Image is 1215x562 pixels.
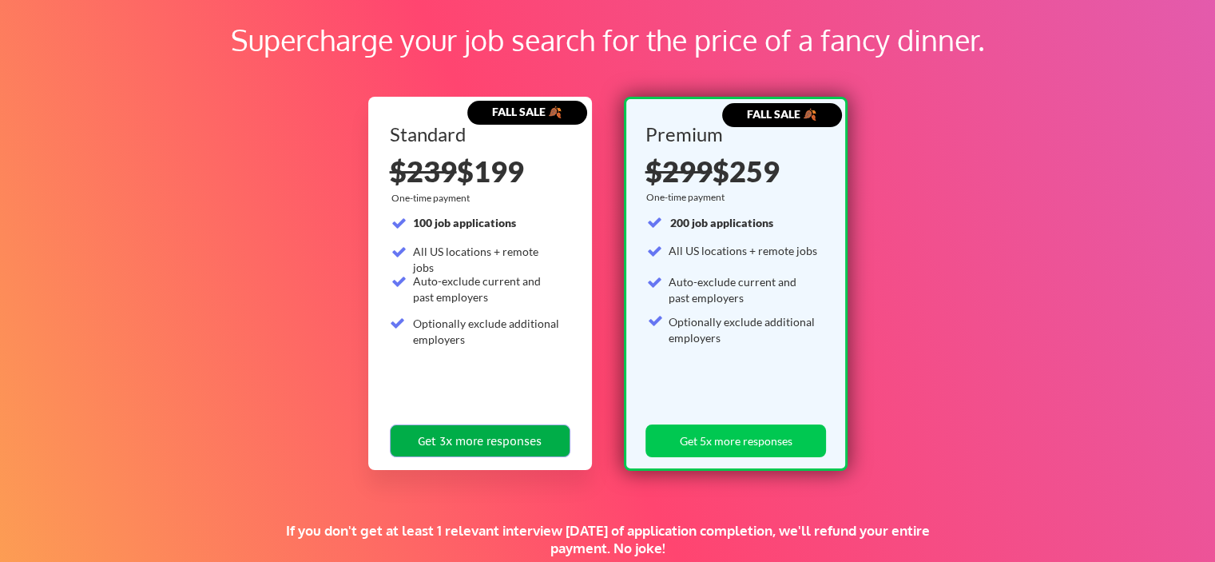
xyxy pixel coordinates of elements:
[277,522,938,557] div: If you don't get at least 1 relevant interview [DATE] of application completion, we'll refund you...
[391,192,474,205] div: One-time payment
[102,18,1113,62] div: Supercharge your job search for the price of a fancy dinner.
[645,153,713,189] s: $299
[747,107,816,121] strong: FALL SALE 🍂
[669,243,817,259] div: All US locations + remote jobs
[646,191,730,204] div: One-time payment
[669,314,817,345] div: Optionally exclude additional employers
[492,105,562,118] strong: FALL SALE 🍂
[390,157,570,185] div: $199
[413,244,561,275] div: All US locations + remote jobs
[413,273,561,305] div: Auto-exclude current and past employers
[669,274,817,305] div: Auto-exclude current and past employers
[413,316,561,347] div: Optionally exclude additional employers
[413,216,516,229] strong: 100 job applications
[645,424,826,457] button: Get 5x more responses
[645,125,821,144] div: Premium
[390,153,457,189] s: $239
[670,216,773,229] strong: 200 job applications
[390,424,570,457] button: Get 3x more responses
[390,125,565,144] div: Standard
[645,157,821,185] div: $259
